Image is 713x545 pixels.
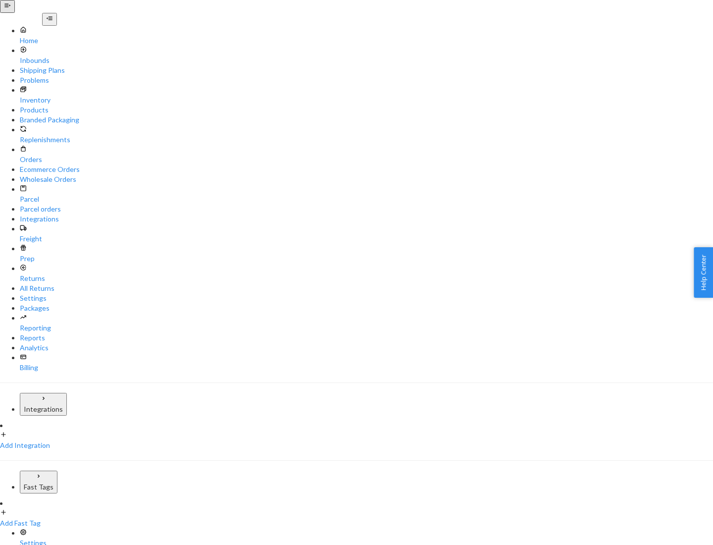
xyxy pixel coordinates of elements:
div: Home [20,36,713,46]
a: Inventory [20,85,713,105]
div: Replenishments [20,135,713,145]
a: Products [20,105,713,115]
button: Integrations [20,393,67,416]
div: Inventory [20,95,713,105]
a: Reporting [20,313,713,333]
a: Freight [20,224,713,244]
div: Parcel [20,194,713,204]
a: Replenishments [20,125,713,145]
a: Home [20,26,713,46]
div: Billing [20,363,713,373]
a: Orders [20,145,713,164]
div: Freight [20,234,713,244]
div: Reporting [20,323,713,333]
div: Prep [20,254,713,264]
div: Inbounds [20,55,713,65]
a: Inbounds [20,46,713,65]
div: Returns [20,273,713,283]
a: Prep [20,244,713,264]
a: Integrations [20,214,713,224]
a: Packages [20,303,713,313]
a: Billing [20,353,713,373]
div: Orders [20,155,713,164]
button: Help Center [694,247,713,298]
a: Reports [20,333,713,343]
a: Problems [20,75,713,85]
a: Ecommerce Orders [20,164,713,174]
div: Fast Tags [24,482,53,492]
div: Integrations [24,404,63,414]
a: Branded Packaging [20,115,713,125]
a: Shipping Plans [20,65,713,75]
a: Returns [20,264,713,283]
a: Parcel [20,184,713,204]
button: Close Navigation [42,13,57,26]
a: Analytics [20,343,713,353]
a: Parcel orders [20,204,713,214]
a: Settings [20,293,713,303]
button: Fast Tags [20,471,57,493]
a: Wholesale Orders [20,174,713,184]
a: All Returns [20,283,713,293]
